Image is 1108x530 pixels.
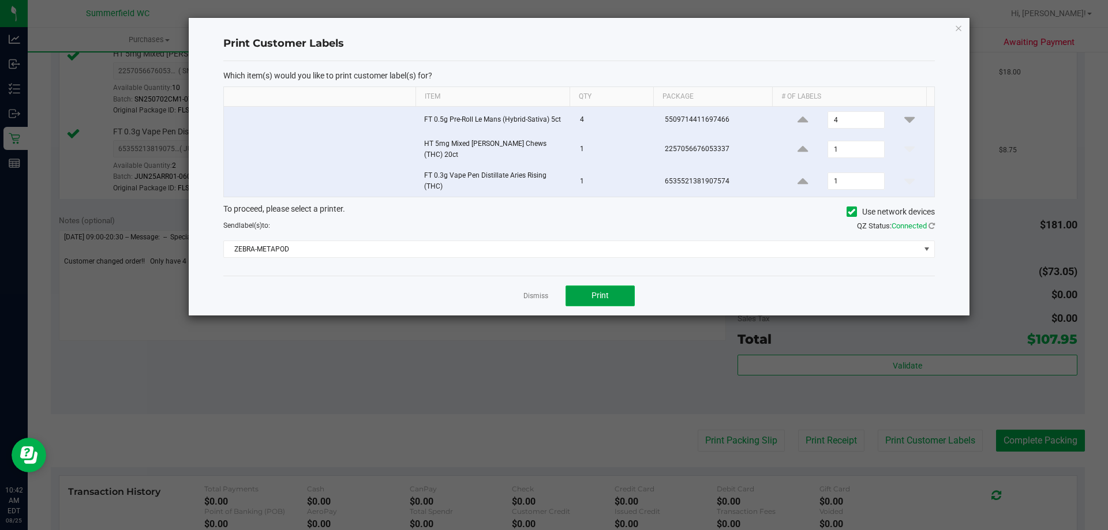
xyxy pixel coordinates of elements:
[223,221,270,230] span: Send to:
[417,134,573,166] td: HT 5mg Mixed [PERSON_NAME] Chews (THC) 20ct
[892,221,927,230] span: Connected
[772,87,926,107] th: # of labels
[658,166,778,197] td: 6535521381907574
[223,70,935,81] p: Which item(s) would you like to print customer label(s) for?
[658,134,778,166] td: 2257056676053337
[573,134,658,166] td: 1
[12,438,46,472] iframe: Resource center
[417,166,573,197] td: FT 0.3g Vape Pen Distillate Aries Rising (THC)
[224,241,920,257] span: ZEBRA-METAPOD
[215,203,944,220] div: To proceed, please select a printer.
[417,107,573,134] td: FT 0.5g Pre-Roll Le Mans (Hybrid-Sativa) 5ct
[573,166,658,197] td: 1
[239,221,262,230] span: label(s)
[415,87,570,107] th: Item
[592,291,609,300] span: Print
[658,107,778,134] td: 5509714411697466
[573,107,658,134] td: 4
[566,285,635,306] button: Print
[570,87,653,107] th: Qty
[847,206,935,218] label: Use network devices
[857,221,935,230] span: QZ Status:
[653,87,772,107] th: Package
[523,291,548,301] a: Dismiss
[223,36,935,51] h4: Print Customer Labels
